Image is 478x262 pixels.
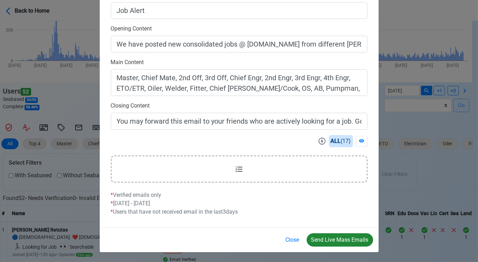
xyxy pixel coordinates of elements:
[331,138,341,144] b: ALL
[111,191,368,199] p: Verified emails only
[111,25,152,32] span: Opening Content
[111,2,368,19] input: Title
[281,233,304,247] button: Close
[111,102,150,109] span: Closing Content
[111,199,368,208] p: [DATE] - [DATE]
[111,69,368,96] textarea: Master, Chief Mate, 2nd Off, 3rd Off, Chief Engr, 2nd Engr, 3rd Engr, 4th Engr, ETO/ETR, Oiler, W...
[111,58,144,67] label: Main Content
[111,113,368,130] input: Closing Content
[111,208,368,216] p: Users that have not received email in the last 3 days
[111,36,368,53] input: Opening Content
[329,135,353,147] span: ( 17 )
[307,233,373,247] button: Send Live Mass Emails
